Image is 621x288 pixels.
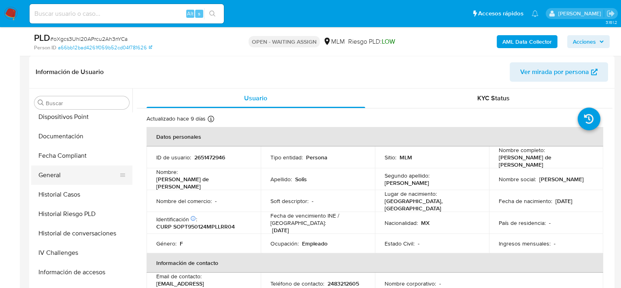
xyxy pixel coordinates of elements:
[348,37,395,46] span: Riesgo PLD:
[510,62,608,82] button: Ver mirada por persona
[554,240,555,247] p: -
[38,100,44,106] button: Buscar
[187,10,194,17] span: Alt
[382,37,395,46] span: LOW
[555,197,572,205] p: [DATE]
[549,219,551,227] p: -
[385,179,429,186] p: [PERSON_NAME]
[312,197,313,205] p: -
[323,37,345,46] div: MLM
[328,280,359,287] p: 2483212605
[31,204,132,224] button: Historial Riesgo PLD
[302,240,328,247] p: Empleado
[499,146,545,154] p: Nombre completo :
[31,146,132,165] button: Fecha Compliant
[31,107,132,127] button: Dispositivos Point
[156,240,177,247] p: Género :
[31,243,132,263] button: IV Challenges
[147,115,206,123] p: Actualizado hace 9 días
[249,36,320,47] p: OPEN - WAITING ASSIGN
[497,35,557,48] button: AML Data Collector
[295,176,307,183] p: Solis
[156,216,197,223] p: Identificación :
[270,154,303,161] p: Tipo entidad :
[385,154,396,161] p: Sitio :
[502,35,552,48] b: AML Data Collector
[204,8,221,19] button: search-icon
[180,240,183,247] p: F
[50,35,128,43] span: # oXgcs3Uhl20APrcu2Ah3nYCa
[31,263,132,282] button: Información de accesos
[558,10,604,17] p: diego.ortizcastro@mercadolibre.com.mx
[270,212,365,227] p: Fecha de vencimiento INE / [GEOGRAPHIC_DATA] :
[532,10,538,17] a: Notificaciones
[499,219,546,227] p: País de residencia :
[499,154,590,168] p: [PERSON_NAME] de [PERSON_NAME]
[30,8,224,19] input: Buscar usuario o caso...
[385,172,430,179] p: Segundo apellido :
[400,154,412,161] p: MLM
[477,93,510,103] span: KYC Status
[34,31,50,44] b: PLD
[270,197,308,205] p: Soft descriptor :
[31,127,132,146] button: Documentación
[606,9,615,18] a: Salir
[58,44,152,51] a: a66bb12bad4261f059b52cd04f781626
[244,93,267,103] span: Usuario
[156,273,202,280] p: Email de contacto :
[156,223,235,230] p: CURP SOPT950124MPLLRR04
[385,190,437,197] p: Lugar de nacimiento :
[306,154,328,161] p: Persona
[198,10,200,17] span: s
[215,197,217,205] p: -
[439,280,441,287] p: -
[31,224,132,243] button: Historial de conversaciones
[573,35,596,48] span: Acciones
[478,9,523,18] span: Accesos rápidos
[36,68,104,76] h1: Información de Usuario
[385,219,418,227] p: Nacionalidad :
[385,197,476,212] p: [GEOGRAPHIC_DATA], [GEOGRAPHIC_DATA]
[520,62,589,82] span: Ver mirada por persona
[499,176,536,183] p: Nombre social :
[385,280,436,287] p: Nombre corporativo :
[31,165,126,185] button: General
[156,154,191,161] p: ID de usuario :
[499,197,552,205] p: Fecha de nacimiento :
[31,185,132,204] button: Historial Casos
[272,227,289,234] p: [DATE]
[34,44,56,51] b: Person ID
[270,240,299,247] p: Ocupación :
[156,176,248,190] p: [PERSON_NAME] de [PERSON_NAME]
[46,100,126,107] input: Buscar
[418,240,419,247] p: -
[147,253,603,273] th: Información de contacto
[156,197,212,205] p: Nombre del comercio :
[421,219,430,227] p: MX
[499,240,551,247] p: Ingresos mensuales :
[539,176,584,183] p: [PERSON_NAME]
[194,154,225,161] p: 2651472946
[270,280,324,287] p: Teléfono de contacto :
[156,168,178,176] p: Nombre :
[385,240,415,247] p: Estado Civil :
[270,176,292,183] p: Apellido :
[567,35,610,48] button: Acciones
[147,127,603,146] th: Datos personales
[605,19,617,25] span: 3.161.2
